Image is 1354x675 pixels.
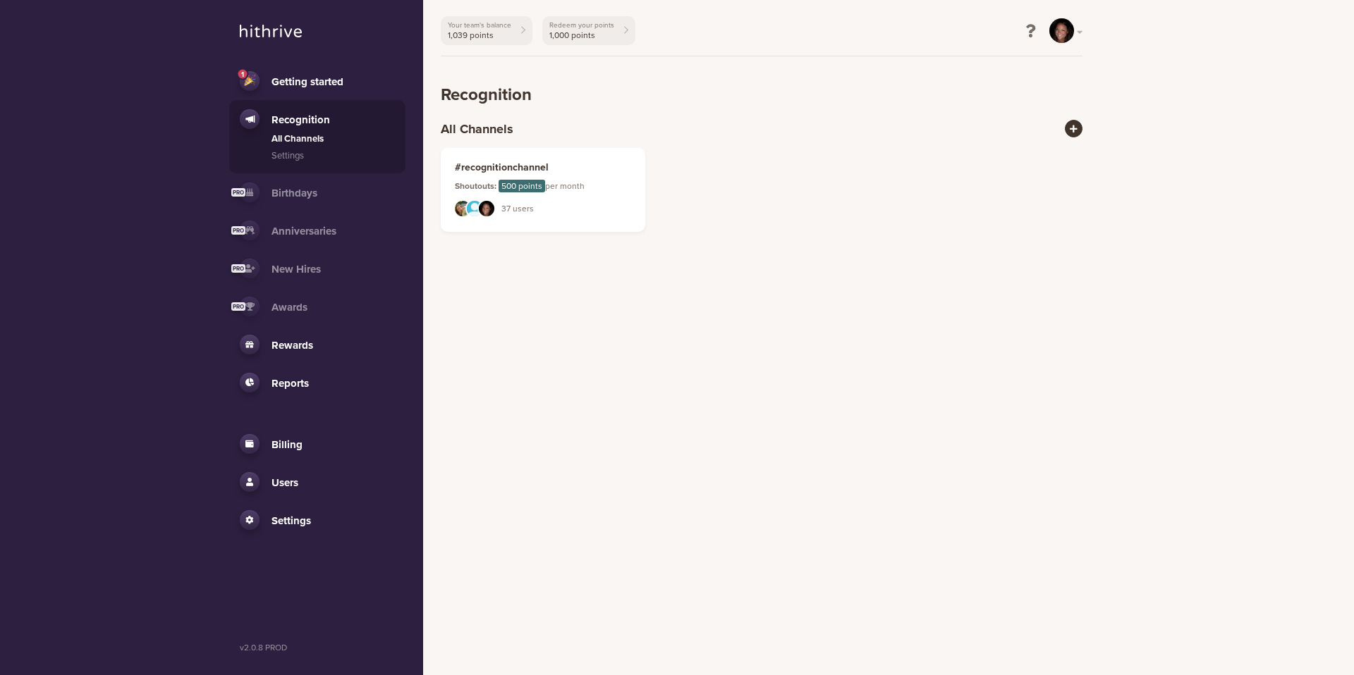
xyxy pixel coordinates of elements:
span: 1,039 points [448,30,511,40]
span: Anniversaries [272,225,336,237]
span: Recognition [272,113,330,126]
span: Awards [272,301,307,314]
span: 1,000 points [549,30,614,40]
footer: v2.0.8 PROD [229,641,405,657]
a: All Channels [272,132,395,147]
a: Settings [272,149,395,163]
a: Awards [240,297,395,316]
strong: Shoutouts: [455,181,496,191]
h2: All Channels [441,122,513,137]
a: 1Getting started [240,71,395,91]
a: Reports [240,373,395,392]
span: New Hires [272,263,321,275]
span: Users [272,476,298,489]
img: hithrive-logo.9746416d.svg [240,25,302,37]
a: Your team's balance1,039 points [441,16,532,45]
span: Billing [272,438,303,451]
a: Users [240,472,395,492]
a: Anniversaries [240,221,395,240]
a: Redeem your points1,000 points [542,16,635,45]
span: 500 points [499,180,545,192]
h1: Recognition [441,85,532,106]
a: Billing [240,434,395,454]
a: New Hires [240,259,395,278]
a: Settings [240,510,395,530]
a: Birthdays [240,182,395,202]
a: #recognitionchannelShoutouts: 500 pointsper month37 users [441,148,645,232]
div: per month [455,180,631,192]
span: Getting started [272,75,343,88]
span: Help [32,10,61,23]
span: Settings [272,514,311,527]
span: 37 users [501,202,534,215]
a: Rewards [240,335,395,354]
div: 1 [238,70,248,79]
a: Recognition [240,109,395,129]
span: Birthdays [272,187,317,199]
h4: #recognitionchannel [455,162,631,174]
span: Rewards [272,339,313,352]
span: Reports [272,377,309,390]
img: tada.a1a1420b.png [244,75,255,86]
